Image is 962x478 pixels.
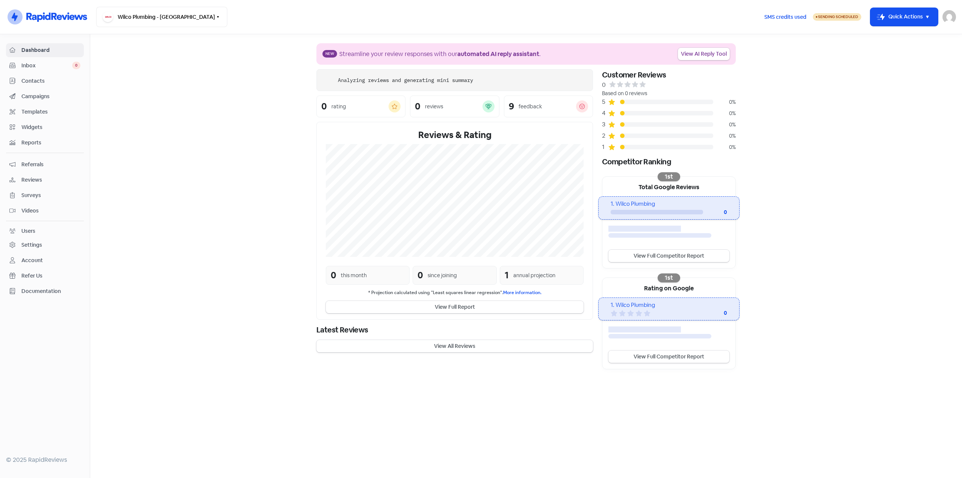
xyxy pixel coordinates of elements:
div: 9 [509,102,514,111]
a: Templates [6,105,84,119]
div: 0% [713,143,736,151]
div: since joining [428,272,457,279]
div: 0% [713,132,736,140]
a: Account [6,253,84,267]
a: Videos [6,204,84,218]
span: Campaigns [21,93,80,100]
span: Referrals [21,161,80,168]
a: Contacts [6,74,84,88]
div: 0 [602,80,606,90]
div: 0 [331,269,336,282]
div: Streamline your review responses with our . [339,50,541,59]
a: Sending Scheduled [813,12,861,21]
span: Videos [21,207,80,215]
span: New [322,50,337,58]
a: Campaigns [6,90,84,103]
div: Customer Reviews [602,69,736,80]
span: Reports [21,139,80,147]
a: View Full Competitor Report [608,250,729,262]
div: 0 [417,269,423,282]
div: 1st [658,172,680,181]
b: automated AI reply assistant [457,50,539,58]
div: 0 [697,309,727,317]
span: Contacts [21,77,80,85]
div: Rating on Google [602,278,735,297]
span: 0 [72,62,80,69]
span: Widgets [21,123,80,131]
div: rating [331,103,346,111]
span: Inbox [21,62,72,70]
div: reviews [425,103,443,111]
button: Quick Actions [870,8,938,26]
div: 3 [602,120,608,129]
a: Inbox 0 [6,59,84,73]
a: 0rating [316,96,405,117]
span: Sending Scheduled [818,14,858,19]
div: Latest Reviews [316,324,593,335]
div: 1. Wilco Plumbing [611,301,727,310]
span: Templates [21,108,80,116]
span: Documentation [21,287,80,295]
div: 0% [713,121,736,129]
a: View AI Reply Tool [678,48,730,60]
div: Reviews & Rating [326,128,584,142]
div: 1st [658,273,680,282]
div: 1. Wilco Plumbing [611,200,727,208]
a: Settings [6,238,84,252]
small: * Projection calculated using "Least squares linear regression". [326,289,584,296]
div: 1 [602,143,608,152]
span: Surveys [21,191,80,199]
a: SMS credits used [758,12,813,20]
div: Analyzing reviews and generating mini summary [338,76,473,84]
a: Surveys [6,188,84,202]
span: Reviews [21,176,80,184]
a: Referrals [6,158,84,171]
a: Widgets [6,120,84,134]
div: 4 [602,109,608,118]
button: View All Reviews [316,340,593,352]
div: 0 [703,208,727,216]
div: Total Google Reviews [602,177,735,196]
div: 1 [505,269,509,282]
span: SMS credits used [764,13,806,21]
div: 0% [713,109,736,117]
div: 0 [321,102,327,111]
a: Refer Us [6,269,84,283]
div: Competitor Ranking [602,156,736,167]
span: Dashboard [21,46,80,54]
a: Reviews [6,173,84,187]
div: Account [21,256,43,264]
div: this month [341,272,367,279]
span: Refer Us [21,272,80,280]
a: View Full Competitor Report [608,351,729,363]
a: Dashboard [6,43,84,57]
a: More information. [503,290,542,296]
a: Users [6,224,84,238]
img: User [942,10,956,24]
div: © 2025 RapidReviews [6,455,84,464]
button: Wilco Plumbing - [GEOGRAPHIC_DATA] [96,7,227,27]
div: 5 [602,97,608,106]
a: 9feedback [504,96,593,117]
div: annual projection [513,272,555,279]
div: 0% [713,98,736,106]
div: 0 [415,102,420,111]
a: Documentation [6,284,84,298]
div: Settings [21,241,42,249]
div: 2 [602,131,608,140]
div: Based on 0 reviews [602,90,736,97]
a: Reports [6,136,84,150]
div: Users [21,227,35,235]
a: 0reviews [410,96,499,117]
div: feedback [519,103,542,111]
button: View Full Report [326,301,584,313]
